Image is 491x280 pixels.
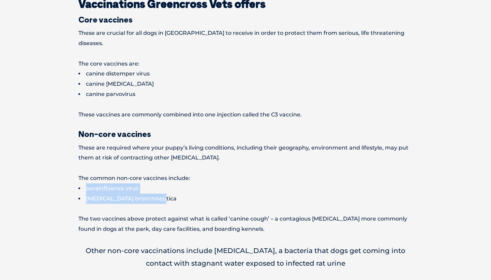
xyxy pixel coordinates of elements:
[478,31,485,38] button: Search
[78,28,413,48] p: These are crucial for all dogs in [GEOGRAPHIC_DATA] to receive in order to protect them from seri...
[78,194,413,204] li: [MEDICAL_DATA] bronchiseptica
[78,110,413,120] p: These vaccines are commonly combined into one injection called the C3 vaccine.
[78,15,413,24] h3: Core vaccines
[78,79,413,89] li: canine [MEDICAL_DATA]
[78,130,413,138] h3: Non-core vaccines
[78,244,413,270] p: Other non-core vaccinations include [MEDICAL_DATA], a bacteria that dogs get coming into contact ...
[78,69,413,79] li: canine distemper virus
[78,173,413,183] p: The common non-core vaccines include:
[78,59,413,69] p: The core vaccines are:
[78,143,413,163] p: These are required where your puppy’s living conditions, including their geography, environment a...
[78,89,413,99] li: canine parvovirus
[78,214,413,234] p: The two vaccines above protect against what is called ‘canine cough’ – a contagious [MEDICAL_DATA...
[78,183,413,194] li: parainfluenza virus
